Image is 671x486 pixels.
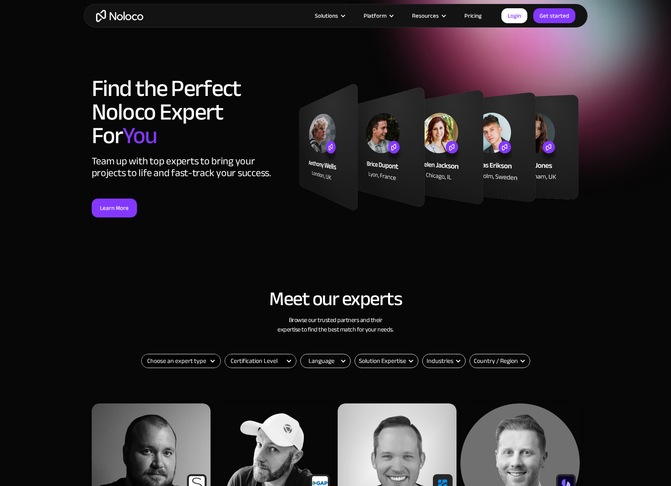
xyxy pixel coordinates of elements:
div: Resources [412,11,439,21]
div: Platform [354,11,402,21]
form: Email Form [355,354,418,368]
form: Email Form [300,354,351,368]
div: Language [300,354,351,368]
h1: Find the Perfect Noloco Expert For [92,77,290,147]
div: Country / Region [470,354,530,368]
h2: Meet our experts [92,288,580,309]
form: Email Form [470,354,530,368]
div: Solutions [315,11,338,21]
span: You [122,114,157,158]
a: Get started [533,8,575,23]
div: Platform [364,11,386,21]
div: Country / Region [474,356,518,366]
form: Filter [141,354,221,368]
div: Solutions [305,11,354,21]
div: Industries [422,354,466,368]
h3: Browse our trusted partners and their expertise to find the best match for your needs. [92,315,580,334]
div: Team up with top experts to bring your projects to life and fast-track your success. [92,155,290,179]
a: Pricing [455,11,492,21]
div: Language [309,356,335,366]
a: Login [501,8,527,23]
form: Email Form [422,354,466,368]
div: Solution Expertise [355,354,418,368]
a: Learn More [92,199,137,217]
div: Industries [427,356,453,366]
div: Resources [402,11,455,21]
div: Solution Expertise [359,356,406,366]
form: Filter [225,354,296,368]
a: home [96,10,143,22]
